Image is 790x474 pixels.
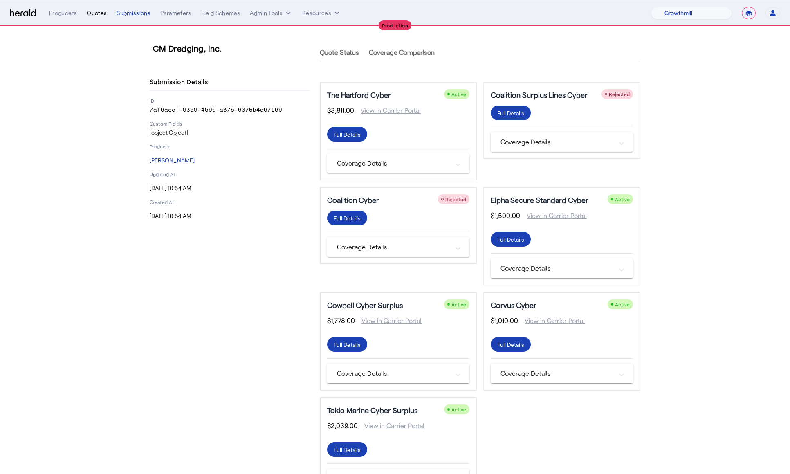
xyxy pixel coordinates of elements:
[491,194,588,206] h5: Elpha Secure Standard Cyber
[327,299,403,311] h5: Cowbell Cyber Surplus
[334,130,361,139] div: Full Details
[520,211,587,220] span: View in Carrier Portal
[451,301,466,307] span: Active
[150,184,310,192] p: [DATE] 10:54 AM
[379,20,411,30] div: Production
[497,109,524,117] div: Full Details
[327,194,379,206] h5: Coalition Cyber
[327,106,354,115] span: $3,811.00
[491,89,588,101] h5: Coalition Surplus Lines Cyber
[609,91,630,97] span: Rejected
[327,237,469,257] mat-expansion-panel-header: Coverage Details
[369,49,435,56] span: Coverage Comparison
[615,196,630,202] span: Active
[327,337,367,352] button: Full Details
[518,316,585,326] span: View in Carrier Portal
[150,199,310,205] p: Created At
[87,9,107,17] div: Quotes
[334,214,361,222] div: Full Details
[491,232,531,247] button: Full Details
[320,49,359,56] span: Quote Status
[369,43,435,62] a: Coverage Comparison
[150,77,211,87] h4: Submission Details
[491,316,518,326] span: $1,010.00
[153,43,313,54] h3: CM Dredging, Inc.
[160,9,191,17] div: Parameters
[451,407,466,412] span: Active
[491,132,633,152] mat-expansion-panel-header: Coverage Details
[327,153,469,173] mat-expansion-panel-header: Coverage Details
[445,196,466,202] span: Rejected
[497,235,524,244] div: Full Details
[327,442,367,457] button: Full Details
[337,242,450,252] mat-panel-title: Coverage Details
[327,421,358,431] span: $2,039.00
[327,89,391,101] h5: The Hartford Cyber
[491,211,520,220] span: $1,500.00
[491,364,633,383] mat-expansion-panel-header: Coverage Details
[491,258,633,278] mat-expansion-panel-header: Coverage Details
[327,404,417,416] h5: Tokio Marine Cyber Surplus
[10,9,36,17] img: Herald Logo
[250,9,292,17] button: internal dropdown menu
[150,212,310,220] p: [DATE] 10:54 AM
[500,368,613,378] mat-panel-title: Coverage Details
[500,263,613,273] mat-panel-title: Coverage Details
[327,364,469,383] mat-expansion-panel-header: Coverage Details
[615,301,630,307] span: Active
[337,368,450,378] mat-panel-title: Coverage Details
[358,421,424,431] span: View in Carrier Portal
[150,171,310,177] p: Updated At
[497,340,524,349] div: Full Details
[49,9,77,17] div: Producers
[500,137,613,147] mat-panel-title: Coverage Details
[150,120,310,127] p: Custom Fields
[334,445,361,454] div: Full Details
[327,211,367,225] button: Full Details
[337,158,450,168] mat-panel-title: Coverage Details
[327,316,355,326] span: $1,778.00
[491,299,536,311] h5: Corvus Cyber
[327,127,367,142] button: Full Details
[451,91,466,97] span: Active
[320,43,359,62] a: Quote Status
[491,106,531,120] button: Full Details
[117,9,150,17] div: Submissions
[355,316,422,326] span: View in Carrier Portal
[491,337,531,352] button: Full Details
[201,9,240,17] div: Field Schemas
[150,156,310,164] p: [PERSON_NAME]
[150,128,310,137] p: [object Object]
[150,106,310,114] p: 7af6aecf-93d9-4590-a375-6075b4a67169
[150,143,310,150] p: Producer
[334,340,361,349] div: Full Details
[302,9,341,17] button: Resources dropdown menu
[354,106,421,115] span: View in Carrier Portal
[150,97,310,104] p: ID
